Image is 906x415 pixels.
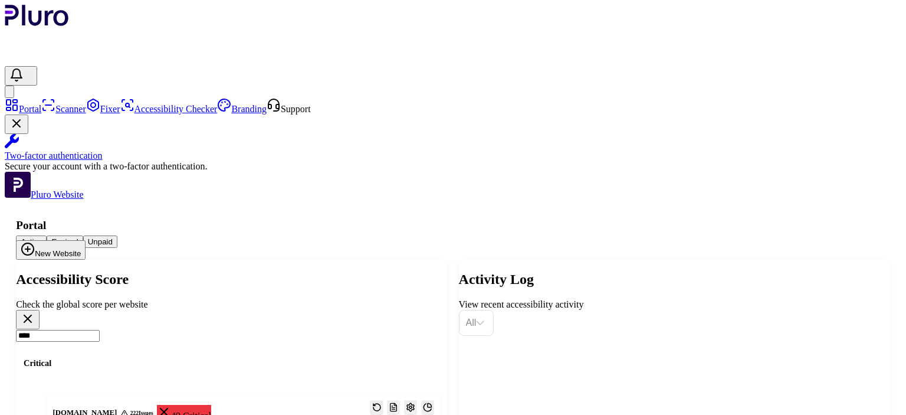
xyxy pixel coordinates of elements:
[88,237,113,246] span: Unpaid
[5,18,69,28] a: Logo
[16,310,40,329] button: Clear search field
[459,299,890,310] div: View recent accessibility activity
[370,400,383,415] button: Reset the cache
[5,86,14,98] button: User avatar
[16,236,47,248] button: Active
[5,66,37,86] button: Open notifications, you have 379 new notifications
[16,219,890,232] h1: Portal
[5,161,901,172] div: Secure your account with a two-factor authentication.
[459,272,890,287] h2: Activity Log
[24,358,440,369] h3: Critical
[86,104,120,114] a: Fixer
[5,151,901,161] div: Two-factor authentication
[387,400,400,415] button: Reports
[120,104,218,114] a: Accessibility Checker
[421,400,434,415] button: Open website overview
[404,400,417,415] button: Open settings
[217,104,267,114] a: Branding
[16,272,447,287] h2: Accessibility Score
[21,237,42,246] span: Active
[5,189,84,200] a: Open Pluro Website
[83,236,117,248] button: Unpaid
[459,310,494,336] div: Set sorting
[41,104,86,114] a: Scanner
[5,115,28,134] button: Close Two-factor authentication notification
[16,330,100,342] input: Search
[51,237,78,246] span: Expired
[5,134,901,161] a: Two-factor authentication
[16,240,86,260] button: New Website
[5,98,901,200] aside: Sidebar menu
[5,104,41,114] a: Portal
[47,236,83,248] button: Expired
[267,104,311,114] a: Open Support screen
[16,299,447,310] div: Check the global score per website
